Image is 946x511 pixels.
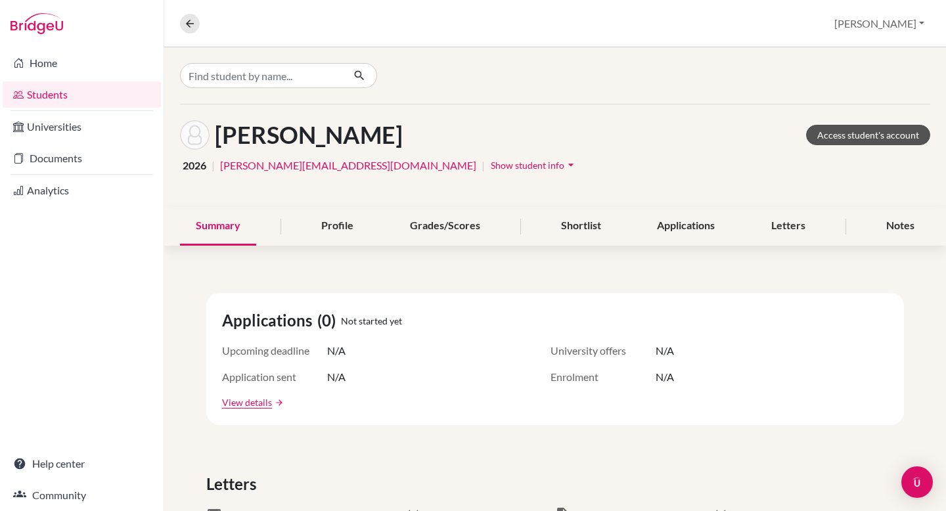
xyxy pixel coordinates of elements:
[180,63,343,88] input: Find student by name...
[183,158,206,173] span: 2026
[828,11,930,36] button: [PERSON_NAME]
[222,369,327,385] span: Application sent
[394,207,496,246] div: Grades/Scores
[641,207,731,246] div: Applications
[901,466,933,498] div: Open Intercom Messenger
[656,369,674,385] span: N/A
[272,398,284,407] a: arrow_forward
[206,472,261,496] span: Letters
[551,343,656,359] span: University offers
[3,81,161,108] a: Students
[180,207,256,246] div: Summary
[755,207,821,246] div: Letters
[180,120,210,150] img: Oliver Daubner's avatar
[545,207,617,246] div: Shortlist
[215,121,403,149] h1: [PERSON_NAME]
[3,50,161,76] a: Home
[3,145,161,171] a: Documents
[222,309,317,332] span: Applications
[3,177,161,204] a: Analytics
[341,314,402,328] span: Not started yet
[220,158,476,173] a: [PERSON_NAME][EMAIL_ADDRESS][DOMAIN_NAME]
[3,114,161,140] a: Universities
[806,125,930,145] a: Access student's account
[564,158,577,171] i: arrow_drop_down
[222,395,272,409] a: View details
[3,451,161,477] a: Help center
[870,207,930,246] div: Notes
[491,160,564,171] span: Show student info
[656,343,674,359] span: N/A
[305,207,369,246] div: Profile
[3,482,161,508] a: Community
[317,309,341,332] span: (0)
[222,343,327,359] span: Upcoming deadline
[327,343,346,359] span: N/A
[551,369,656,385] span: Enrolment
[11,13,63,34] img: Bridge-U
[212,158,215,173] span: |
[490,155,578,175] button: Show student infoarrow_drop_down
[482,158,485,173] span: |
[327,369,346,385] span: N/A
